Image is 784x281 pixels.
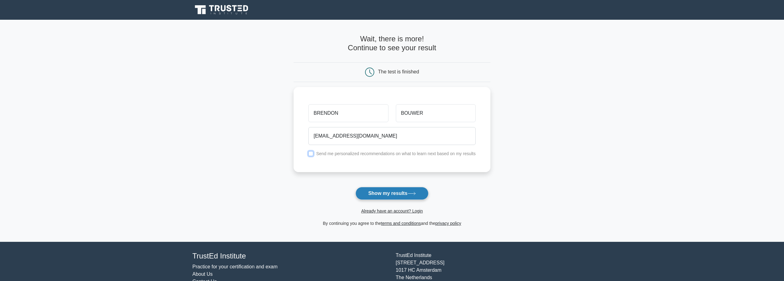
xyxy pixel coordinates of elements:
label: Send me personalized recommendations on what to learn next based on my results [316,151,476,156]
a: Already have an account? Login [361,209,423,213]
a: About Us [193,271,213,277]
div: The test is finished [378,69,419,74]
a: terms and conditions [381,221,421,226]
input: Email [308,127,476,145]
a: privacy policy [435,221,461,226]
h4: Wait, there is more! Continue to see your result [294,35,490,52]
button: Show my results [355,187,428,200]
h4: TrustEd Institute [193,252,388,261]
div: By continuing you agree to the and the [290,220,494,227]
a: Practice for your certification and exam [193,264,278,269]
input: First name [308,104,388,122]
input: Last name [396,104,476,122]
